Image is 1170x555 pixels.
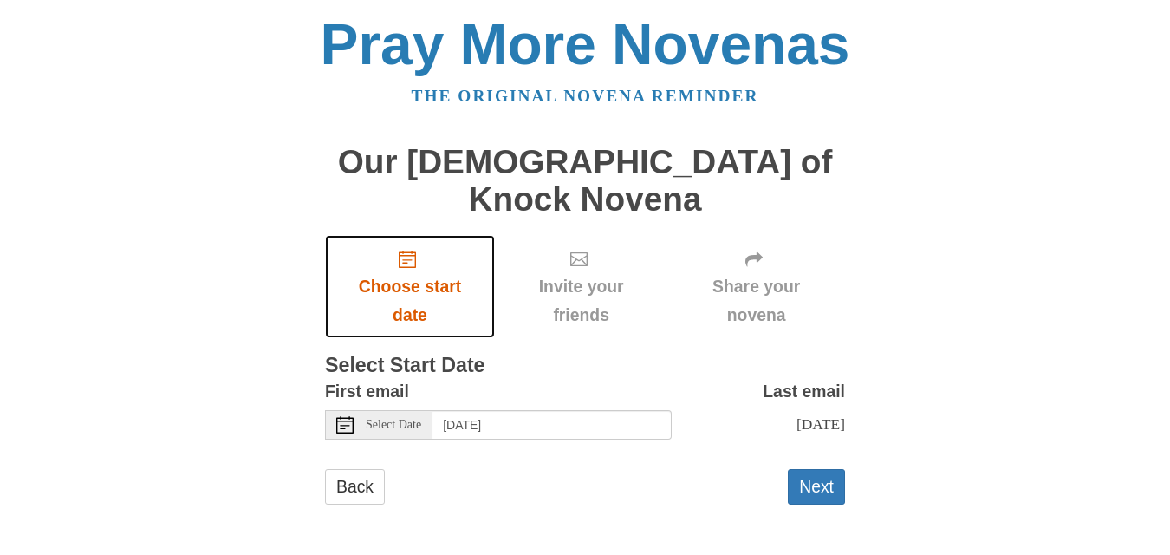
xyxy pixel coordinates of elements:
[512,272,650,330] span: Invite your friends
[321,12,850,76] a: Pray More Novenas
[325,355,845,377] h3: Select Start Date
[667,235,845,338] div: Click "Next" to confirm your start date first.
[788,469,845,505] button: Next
[495,235,667,338] div: Click "Next" to confirm your start date first.
[412,87,759,105] a: The original novena reminder
[325,235,495,338] a: Choose start date
[325,469,385,505] a: Back
[342,272,478,330] span: Choose start date
[685,272,828,330] span: Share your novena
[325,377,409,406] label: First email
[796,415,845,433] span: [DATE]
[325,144,845,218] h1: Our [DEMOGRAPHIC_DATA] of Knock Novena
[763,377,845,406] label: Last email
[366,419,421,431] span: Select Date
